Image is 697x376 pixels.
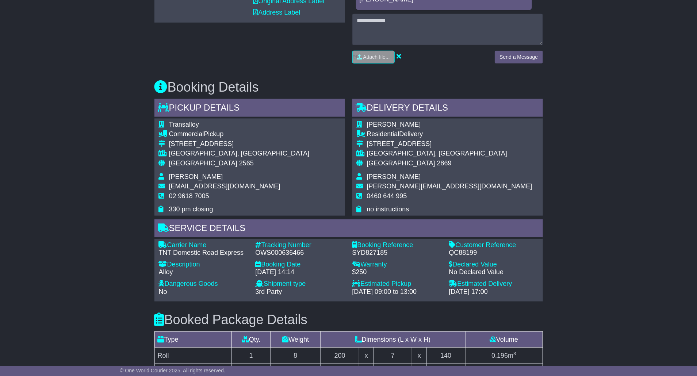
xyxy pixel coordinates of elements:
[271,348,321,364] td: 8
[256,268,345,276] div: [DATE] 14:14
[232,348,271,364] td: 1
[449,268,539,276] div: No Declared Value
[367,140,532,148] div: [STREET_ADDRESS]
[321,348,359,364] td: 200
[321,331,465,348] td: Dimensions (L x W x H)
[367,130,399,138] span: Residential
[256,288,282,295] span: 3rd Party
[465,331,543,348] td: Volume
[491,352,508,359] span: 0.196
[120,368,225,373] span: © One World Courier 2025. All rights reserved.
[449,280,539,288] div: Estimated Delivery
[154,331,232,348] td: Type
[367,173,421,180] span: [PERSON_NAME]
[159,249,248,257] div: TNT Domestic Road Express
[352,280,442,288] div: Estimated Pickup
[169,150,310,158] div: [GEOGRAPHIC_DATA], [GEOGRAPHIC_DATA]
[352,268,442,276] div: $250
[367,150,532,158] div: [GEOGRAPHIC_DATA], [GEOGRAPHIC_DATA]
[367,183,532,190] span: [PERSON_NAME][EMAIL_ADDRESS][DOMAIN_NAME]
[352,99,543,119] div: Delivery Details
[449,288,539,296] div: [DATE] 17:00
[352,261,442,269] div: Warranty
[154,80,543,95] h3: Booking Details
[374,348,412,364] td: 7
[253,9,300,16] a: Address Label
[412,348,426,364] td: x
[159,261,248,269] div: Description
[426,348,465,364] td: 140
[352,241,442,249] div: Booking Reference
[169,121,199,128] span: Transalloy
[169,206,213,213] span: 330 pm closing
[367,206,409,213] span: no instructions
[169,173,223,180] span: [PERSON_NAME]
[154,312,543,327] h3: Booked Package Details
[169,192,209,200] span: 02 9618 7005
[465,348,543,364] td: m
[449,241,539,249] div: Customer Reference
[239,160,254,167] span: 2565
[154,99,345,119] div: Pickup Details
[513,351,516,356] sup: 3
[495,51,543,64] button: Send a Message
[256,241,345,249] div: Tracking Number
[352,249,442,257] div: SYD827185
[169,160,237,167] span: [GEOGRAPHIC_DATA]
[169,130,310,138] div: Pickup
[359,348,374,364] td: x
[159,280,248,288] div: Dangerous Goods
[256,261,345,269] div: Booking Date
[449,261,539,269] div: Declared Value
[169,183,280,190] span: [EMAIL_ADDRESS][DOMAIN_NAME]
[271,331,321,348] td: Weight
[256,249,345,257] div: OWS000636466
[232,331,271,348] td: Qty.
[367,160,435,167] span: [GEOGRAPHIC_DATA]
[169,140,310,148] div: [STREET_ADDRESS]
[169,130,204,138] span: Commercial
[159,288,167,295] span: No
[367,130,532,138] div: Delivery
[352,288,442,296] div: [DATE] 09:00 to 13:00
[437,160,452,167] span: 2869
[256,280,345,288] div: Shipment type
[449,249,539,257] div: QC88199
[159,241,248,249] div: Carrier Name
[367,192,407,200] span: 0460 644 995
[367,121,421,128] span: [PERSON_NAME]
[154,348,232,364] td: Roll
[154,219,543,239] div: Service Details
[159,268,248,276] div: Alloy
